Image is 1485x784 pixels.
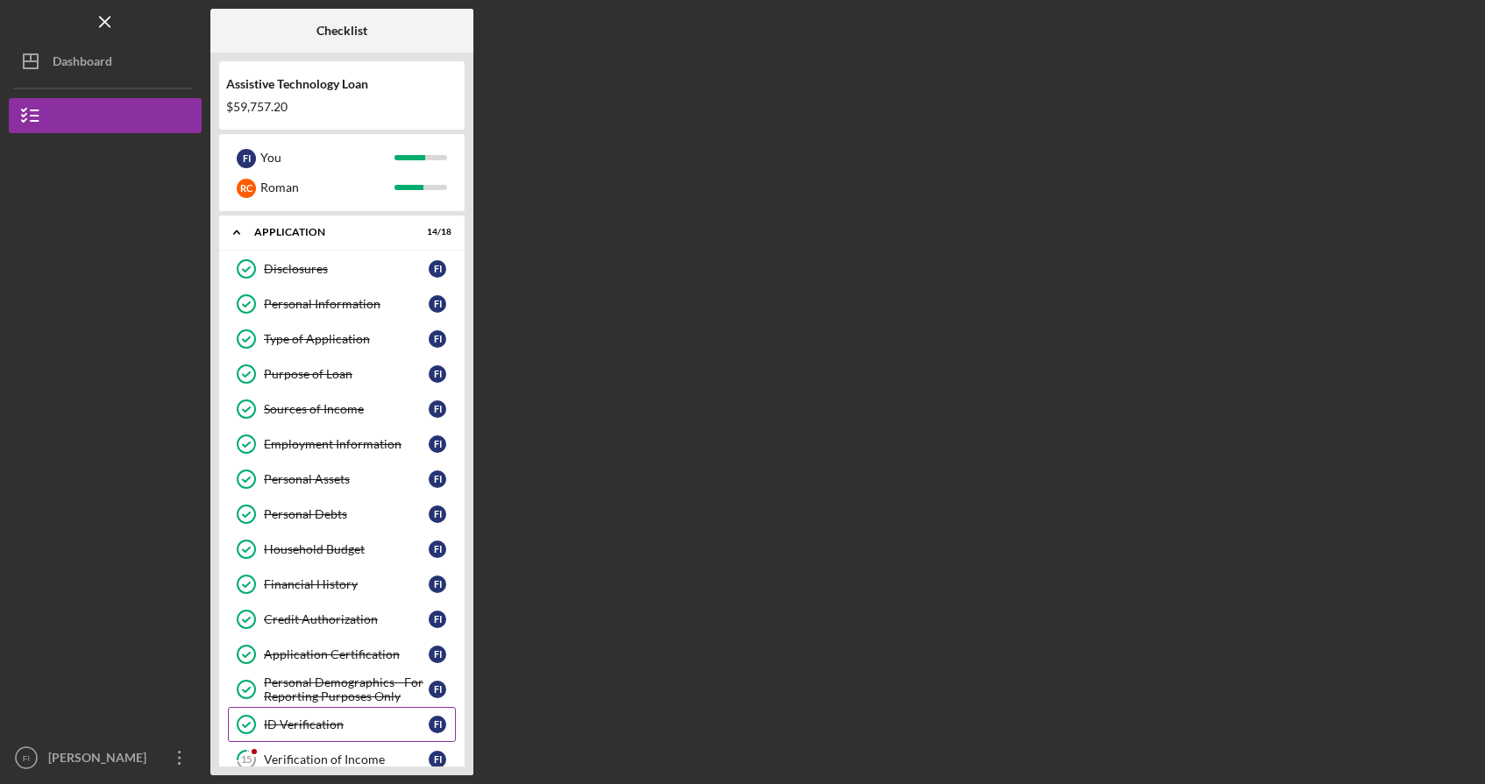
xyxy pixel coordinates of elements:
[228,637,456,672] a: Application CertificationFI
[228,321,456,357] a: Type of ApplicationFI
[429,295,446,313] div: F I
[264,332,429,346] div: Type of Application
[429,646,446,663] div: F I
[429,400,446,418] div: F I
[228,357,456,392] a: Purpose of LoanFI
[254,227,408,237] div: Application
[264,612,429,626] div: Credit Authorization
[264,507,429,521] div: Personal Debts
[264,297,429,311] div: Personal Information
[429,751,446,768] div: F I
[264,717,429,731] div: ID Verification
[226,77,458,91] div: Assistive Technology Loan
[264,752,429,766] div: Verification of Income
[260,143,394,173] div: You
[228,532,456,567] a: Household BudgetFI
[264,675,429,703] div: Personal Demographics - For Reporting Purposes Only
[429,505,446,523] div: F I
[228,251,456,286] a: DisclosuresFI
[429,611,446,628] div: F I
[264,542,429,556] div: Household Budget
[53,44,112,83] div: Dashboard
[429,716,446,733] div: F I
[429,470,446,488] div: F I
[226,100,458,114] div: $59,757.20
[23,753,31,763] text: FI
[228,602,456,637] a: Credit AuthorizationFI
[241,754,252,766] tspan: 15
[316,24,367,38] b: Checklist
[264,647,429,661] div: Application Certification
[228,567,456,602] a: Financial HistoryFI
[228,462,456,497] a: Personal AssetsFI
[429,365,446,383] div: F I
[237,149,256,168] div: F I
[264,577,429,591] div: Financial History
[228,392,456,427] a: Sources of IncomeFI
[429,435,446,453] div: F I
[260,173,394,202] div: Roman
[44,740,158,780] div: [PERSON_NAME]
[9,740,202,775] button: FI[PERSON_NAME]
[264,437,429,451] div: Employment Information
[228,707,456,742] a: ID VerificationFI
[264,472,429,486] div: Personal Assets
[429,576,446,593] div: F I
[429,260,446,278] div: F I
[228,286,456,321] a: Personal InformationFI
[429,330,446,348] div: F I
[9,44,202,79] button: Dashboard
[228,672,456,707] a: Personal Demographics - For Reporting Purposes OnlyFI
[264,402,429,416] div: Sources of Income
[429,540,446,558] div: F I
[228,742,456,777] a: 15Verification of IncomeFI
[264,262,429,276] div: Disclosures
[237,179,256,198] div: R C
[228,497,456,532] a: Personal DebtsFI
[420,227,451,237] div: 14 / 18
[264,367,429,381] div: Purpose of Loan
[228,427,456,462] a: Employment InformationFI
[429,681,446,698] div: F I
